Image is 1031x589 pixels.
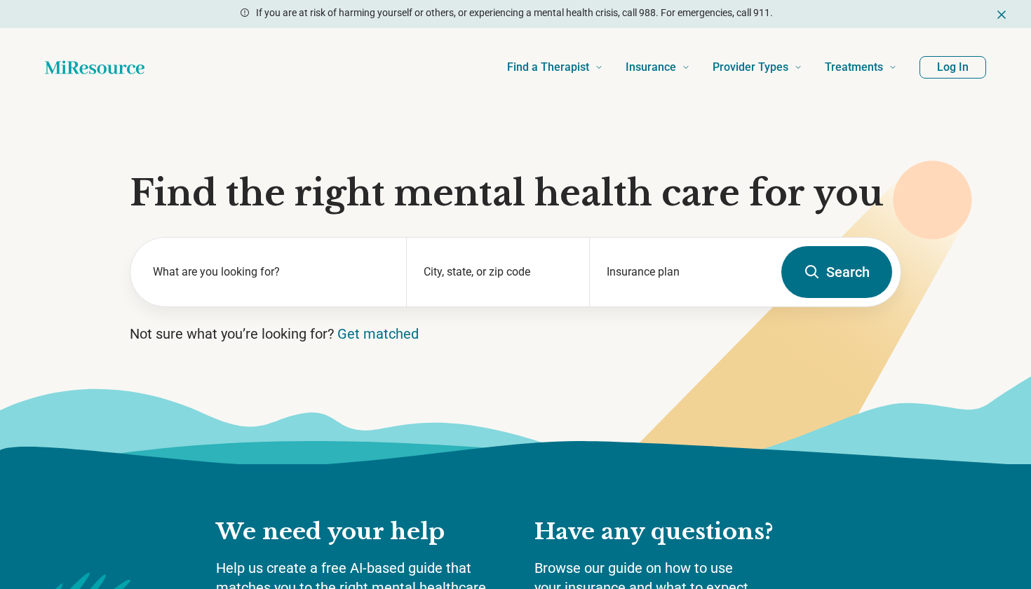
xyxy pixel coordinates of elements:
p: Not sure what you’re looking for? [130,324,901,344]
a: Treatments [825,39,897,95]
a: Find a Therapist [507,39,603,95]
h1: Find the right mental health care for you [130,172,901,215]
a: Get matched [337,325,419,342]
a: Provider Types [713,39,802,95]
p: If you are at risk of harming yourself or others, or experiencing a mental health crisis, call 98... [256,6,773,20]
a: Home page [45,53,144,81]
a: Insurance [626,39,690,95]
span: Find a Therapist [507,57,589,77]
span: Provider Types [713,57,788,77]
span: Treatments [825,57,883,77]
span: Insurance [626,57,676,77]
label: What are you looking for? [153,264,389,280]
h2: We need your help [216,517,506,547]
h2: Have any questions? [534,517,815,547]
button: Dismiss [995,6,1009,22]
button: Log In [919,56,986,79]
button: Search [781,246,892,298]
